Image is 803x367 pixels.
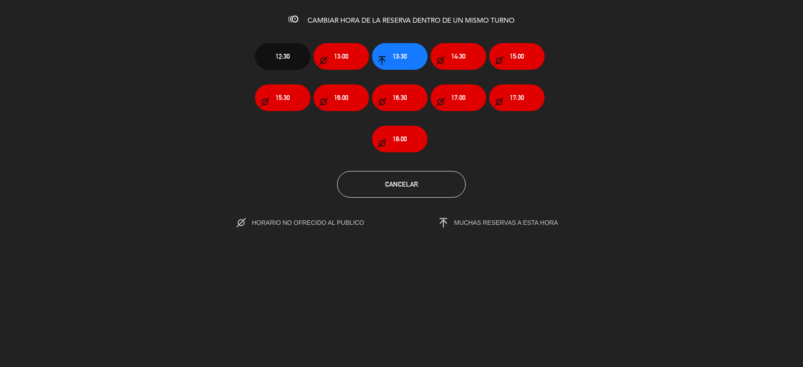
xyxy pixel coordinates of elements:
button: 17:00 [431,84,486,111]
span: 16:00 [335,92,349,103]
span: HORARIO NO OFRECIDO AL PUBLICO [252,219,383,226]
span: CAMBIAR HORA DE LA RESERVA DENTRO DE UN MISMO TURNO [307,17,515,24]
span: 17:00 [452,92,466,103]
button: 18:00 [372,126,428,152]
span: 12:30 [276,51,290,61]
button: 13:30 [372,43,428,70]
button: 16:00 [314,84,369,111]
span: 15:30 [276,92,290,103]
button: Cancelar [337,171,466,198]
span: 16:30 [393,92,407,103]
span: 13:00 [335,51,349,61]
button: 15:00 [489,43,545,70]
button: 12:30 [255,43,311,70]
span: MUCHAS RESERVAS A ESTA HORA [454,219,558,226]
span: 15:00 [510,51,524,61]
button: 16:30 [372,84,428,111]
span: 17:30 [510,92,524,103]
button: 15:30 [255,84,311,111]
span: 18:00 [393,134,407,144]
button: 13:00 [314,43,369,70]
button: 14:30 [431,43,486,70]
span: Cancelar [385,180,418,188]
span: 14:30 [452,51,466,61]
span: 13:30 [393,51,407,61]
button: 17:30 [489,84,545,111]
